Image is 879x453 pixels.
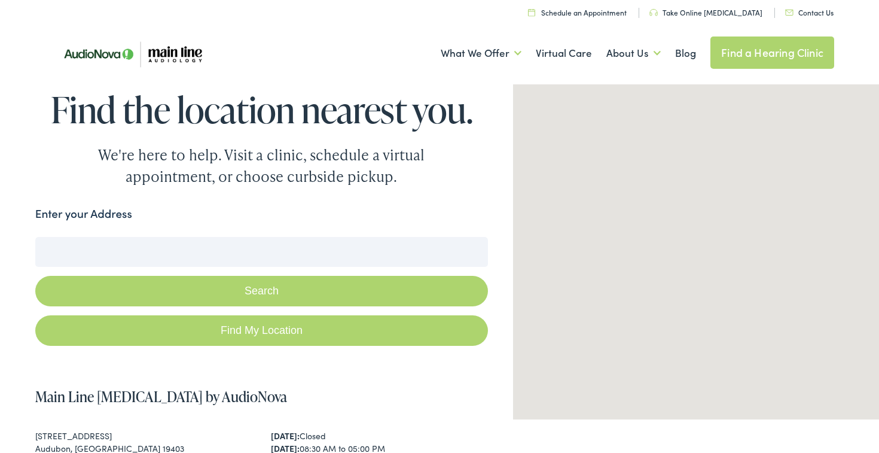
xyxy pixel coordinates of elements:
[528,7,627,17] a: Schedule an Appointment
[35,315,488,346] a: Find My Location
[743,182,772,211] div: AudioNova
[685,232,714,261] div: Main Line Audiology by AudioNova
[619,163,648,191] div: Main Line Audiology by AudioNova
[35,237,488,267] input: Enter your address or zip code
[35,276,488,306] button: Search
[649,7,762,17] a: Take Online [MEDICAL_DATA]
[785,10,793,16] img: utility icon
[528,8,535,16] img: utility icon
[710,37,834,69] a: Find a Hearing Clinic
[649,9,658,16] img: utility icon
[35,430,253,442] div: [STREET_ADDRESS]
[35,90,488,129] h1: Find the location nearest you.
[35,387,287,406] a: Main Line [MEDICAL_DATA] by AudioNova
[536,31,592,75] a: Virtual Care
[675,31,696,75] a: Blog
[70,144,453,187] div: We're here to help. Visit a clinic, schedule a virtual appointment, or choose curbside pickup.
[785,7,834,17] a: Contact Us
[606,31,661,75] a: About Us
[659,309,688,338] div: Main Line Audiology by AudioNova
[271,430,300,442] strong: [DATE]:
[35,205,132,223] label: Enter your Address
[441,31,521,75] a: What We Offer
